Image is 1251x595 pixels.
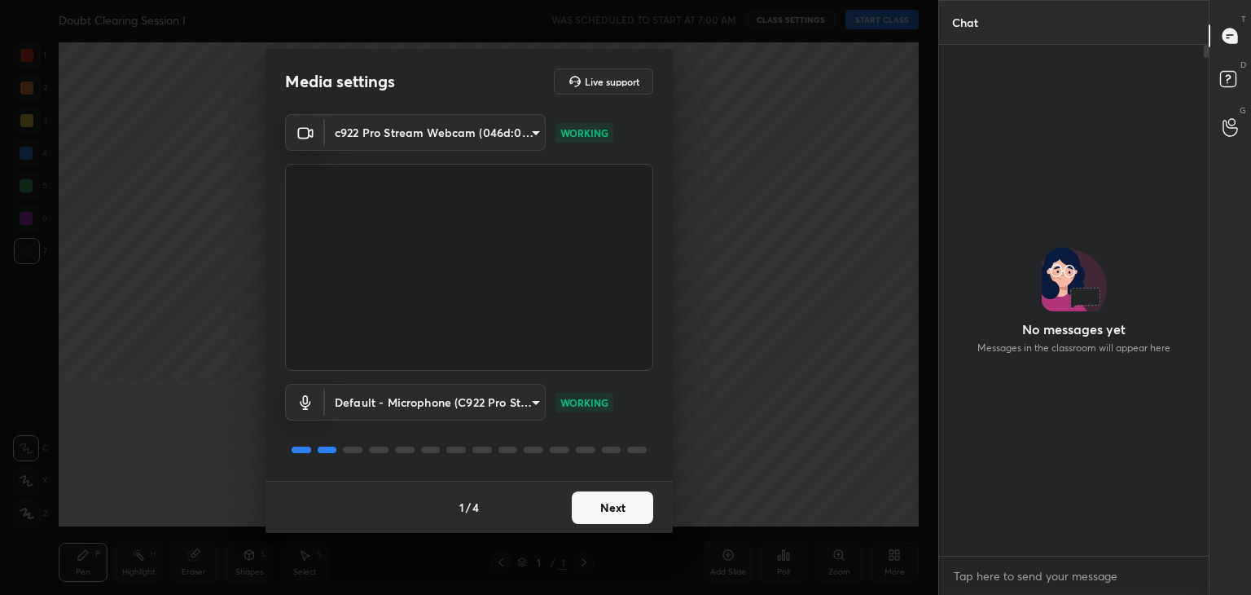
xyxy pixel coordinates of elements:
[466,499,471,516] h4: /
[560,395,608,410] p: WORKING
[472,499,479,516] h4: 4
[1241,13,1246,25] p: T
[1240,59,1246,71] p: D
[939,1,991,44] p: Chat
[585,77,639,86] h5: Live support
[325,384,546,421] div: c922 Pro Stream Webcam (046d:085c)
[1240,104,1246,117] p: G
[572,491,653,524] button: Next
[325,114,546,151] div: c922 Pro Stream Webcam (046d:085c)
[459,499,464,516] h4: 1
[560,126,608,140] p: WORKING
[285,71,395,92] h2: Media settings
